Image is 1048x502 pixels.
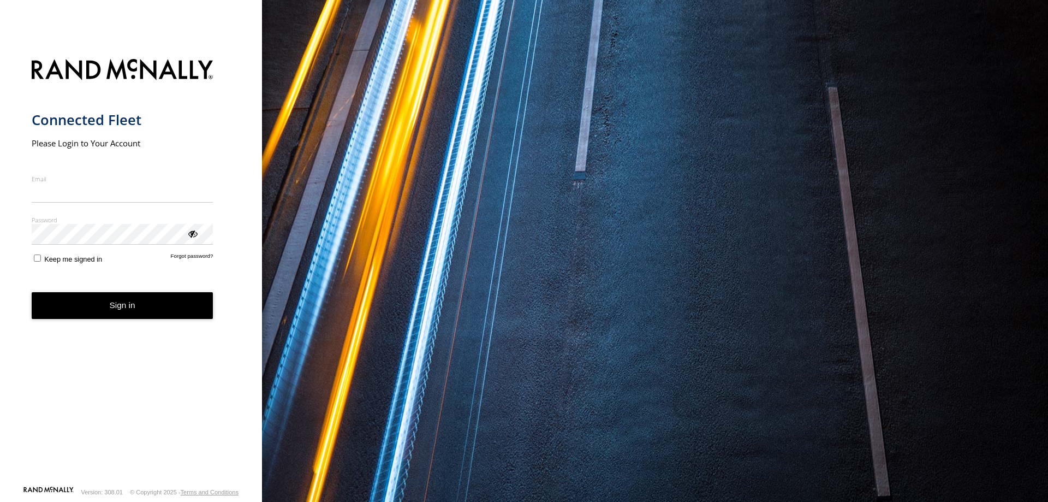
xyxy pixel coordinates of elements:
[32,111,213,129] h1: Connected Fleet
[130,489,239,495] div: © Copyright 2025 -
[32,292,213,319] button: Sign in
[187,228,198,239] div: ViewPassword
[34,255,41,262] input: Keep me signed in
[32,216,213,224] label: Password
[32,52,231,486] form: main
[23,487,74,498] a: Visit our Website
[81,489,123,495] div: Version: 308.01
[181,489,239,495] a: Terms and Conditions
[32,138,213,149] h2: Please Login to Your Account
[32,175,213,183] label: Email
[44,255,102,263] span: Keep me signed in
[32,57,213,85] img: Rand McNally
[171,253,213,263] a: Forgot password?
